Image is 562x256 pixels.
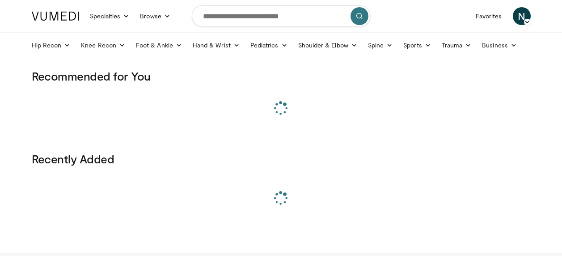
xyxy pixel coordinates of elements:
a: Pediatrics [245,36,293,54]
a: Specialties [85,7,135,25]
input: Search topics, interventions [192,5,371,27]
img: VuMedi Logo [32,12,79,21]
a: Hand & Wrist [187,36,245,54]
h3: Recently Added [32,152,531,166]
a: Shoulder & Elbow [293,36,363,54]
a: Hip Recon [26,36,76,54]
a: Sports [398,36,436,54]
a: Favorites [470,7,507,25]
a: Foot & Ankle [131,36,187,54]
a: Trauma [436,36,477,54]
a: Spine [363,36,398,54]
a: Knee Recon [76,36,131,54]
a: Business [477,36,522,54]
a: N [513,7,531,25]
h3: Recommended for You [32,69,531,83]
a: Browse [135,7,176,25]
